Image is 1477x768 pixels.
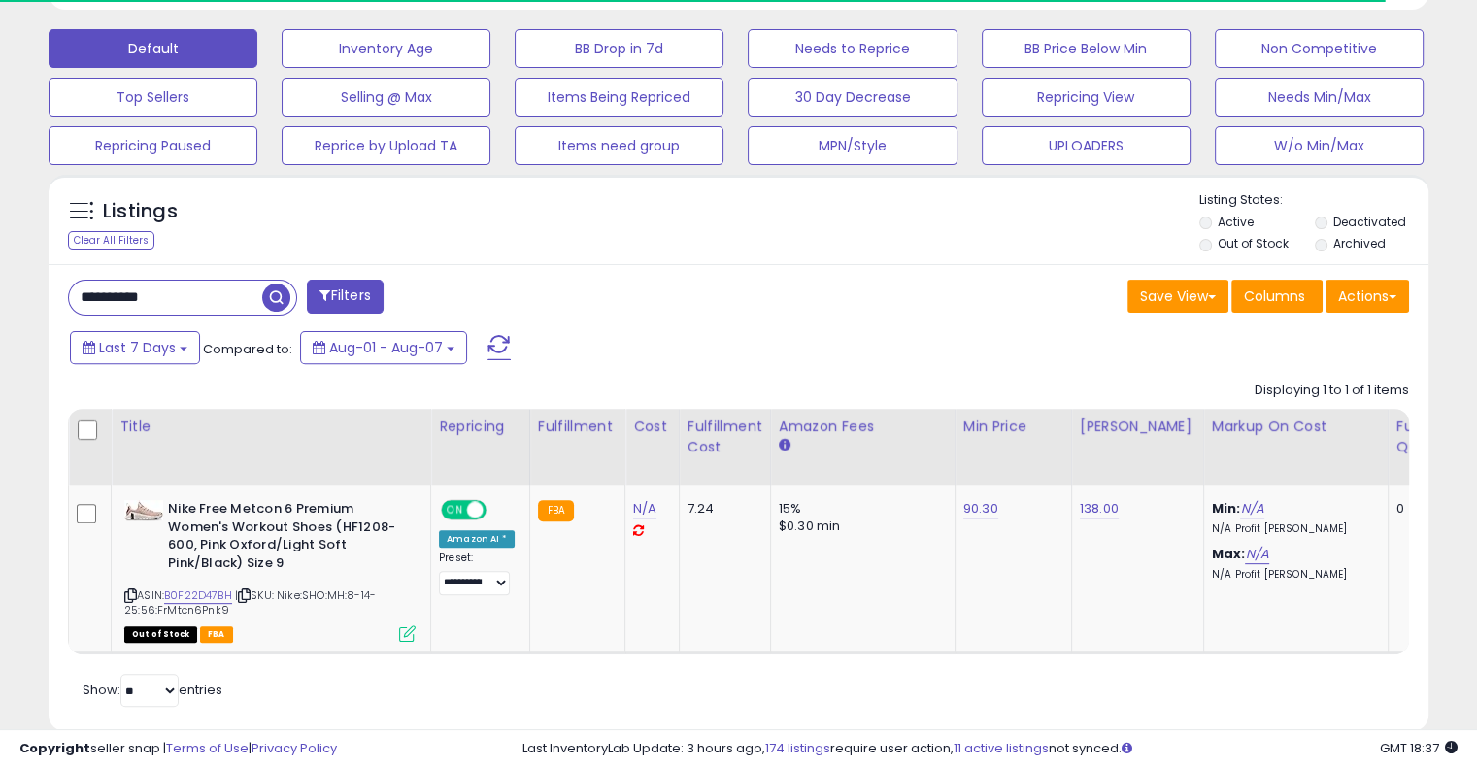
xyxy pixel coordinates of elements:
[748,29,957,68] button: Needs to Reprice
[515,29,723,68] button: BB Drop in 7d
[1332,214,1405,230] label: Deactivated
[282,126,490,165] button: Reprice by Upload TA
[633,417,671,437] div: Cost
[484,502,515,518] span: OFF
[982,126,1191,165] button: UPLOADERS
[282,78,490,117] button: Selling @ Max
[124,587,376,617] span: | SKU: Nike:SHO:MH:8-14-25:56:FrMtcn6Pnk9
[688,417,762,457] div: Fulfillment Cost
[765,739,830,757] a: 174 listings
[70,331,200,364] button: Last 7 Days
[779,437,790,454] small: Amazon Fees.
[1212,499,1241,518] b: Min:
[68,231,154,250] div: Clear All Filters
[779,500,940,518] div: 15%
[119,417,422,437] div: Title
[49,29,257,68] button: Default
[1080,417,1195,437] div: [PERSON_NAME]
[1215,29,1424,68] button: Non Competitive
[1212,568,1373,582] p: N/A Profit [PERSON_NAME]
[282,29,490,68] button: Inventory Age
[538,417,617,437] div: Fulfillment
[522,740,1458,758] div: Last InventoryLab Update: 3 hours ago, require user action, not synced.
[1215,78,1424,117] button: Needs Min/Max
[443,502,467,518] span: ON
[515,78,723,117] button: Items Being Repriced
[1255,382,1409,400] div: Displaying 1 to 1 of 1 items
[1199,191,1428,210] p: Listing States:
[1080,499,1119,518] a: 138.00
[538,500,574,521] small: FBA
[1245,545,1268,564] a: N/A
[124,626,197,643] span: All listings that are currently out of stock and unavailable for purchase on Amazon
[203,340,292,358] span: Compared to:
[439,417,521,437] div: Repricing
[439,551,515,595] div: Preset:
[963,417,1063,437] div: Min Price
[1396,500,1457,518] div: 0
[49,126,257,165] button: Repricing Paused
[1380,739,1458,757] span: 2025-08-15 18:37 GMT
[252,739,337,757] a: Privacy Policy
[1240,499,1263,518] a: N/A
[83,681,222,699] span: Show: entries
[982,29,1191,68] button: BB Price Below Min
[168,500,404,577] b: Nike Free Metcon 6 Premium Women's Workout Shoes (HF1208-600, Pink Oxford/Light Soft Pink/Black) ...
[19,739,90,757] strong: Copyright
[963,499,998,518] a: 90.30
[164,587,232,604] a: B0F22D47BH
[982,78,1191,117] button: Repricing View
[439,530,515,548] div: Amazon AI *
[19,740,337,758] div: seller snap | |
[1212,417,1380,437] div: Markup on Cost
[1215,126,1424,165] button: W/o Min/Max
[1212,545,1246,563] b: Max:
[1127,280,1228,313] button: Save View
[99,338,176,357] span: Last 7 Days
[748,78,957,117] button: 30 Day Decrease
[1212,522,1373,536] p: N/A Profit [PERSON_NAME]
[124,500,163,520] img: 31KEixAU8UL._SL40_.jpg
[1244,286,1305,306] span: Columns
[1396,417,1463,457] div: Fulfillable Quantity
[300,331,467,364] button: Aug-01 - Aug-07
[633,499,656,518] a: N/A
[200,626,233,643] span: FBA
[688,500,755,518] div: 7.24
[779,518,940,535] div: $0.30 min
[954,739,1049,757] a: 11 active listings
[1231,280,1323,313] button: Columns
[1218,214,1254,230] label: Active
[1332,235,1385,251] label: Archived
[49,78,257,117] button: Top Sellers
[103,198,178,225] h5: Listings
[515,126,723,165] button: Items need group
[1326,280,1409,313] button: Actions
[1218,235,1289,251] label: Out of Stock
[307,280,383,314] button: Filters
[1203,409,1388,485] th: The percentage added to the cost of goods (COGS) that forms the calculator for Min & Max prices.
[166,739,249,757] a: Terms of Use
[124,500,416,640] div: ASIN:
[329,338,443,357] span: Aug-01 - Aug-07
[779,417,947,437] div: Amazon Fees
[748,126,957,165] button: MPN/Style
